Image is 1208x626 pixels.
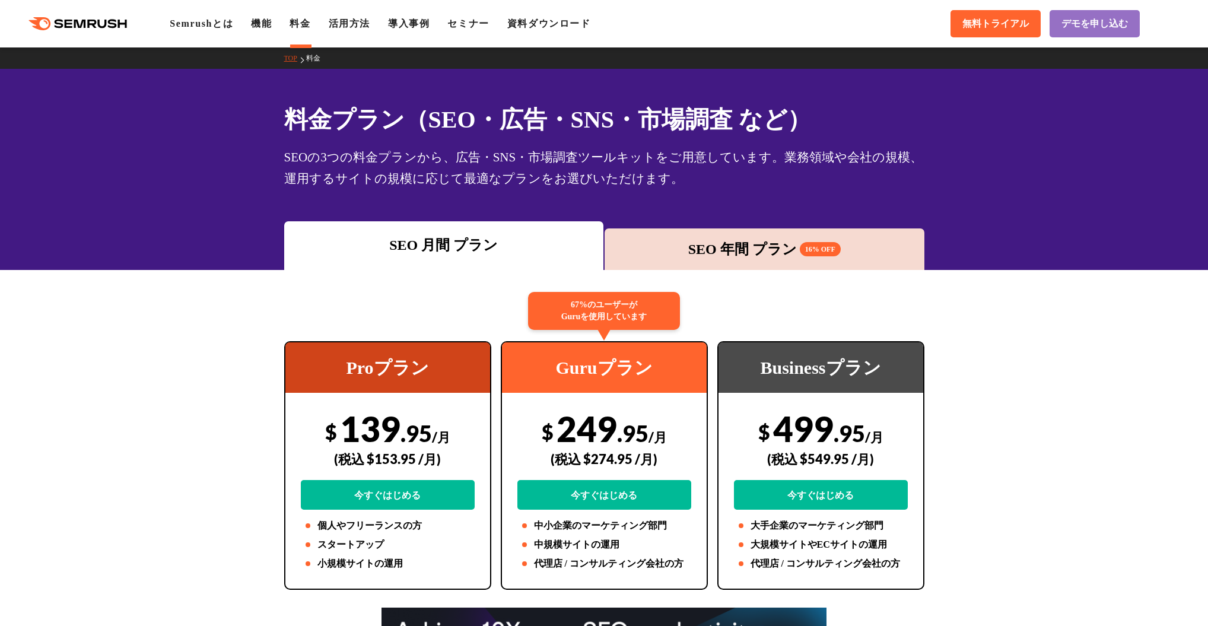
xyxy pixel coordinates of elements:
[1050,10,1140,37] a: デモを申し込む
[284,102,924,137] h1: 料金プラン（SEO・広告・SNS・市場調査 など）
[400,420,432,447] span: .95
[432,429,450,445] span: /月
[542,420,554,444] span: $
[517,480,691,510] a: 今すぐはじめる
[329,18,370,28] a: 活用方法
[1061,18,1128,30] span: デモを申し込む
[648,429,667,445] span: /月
[301,538,475,552] li: スタートアップ
[301,408,475,510] div: 139
[301,480,475,510] a: 今すぐはじめる
[800,242,841,256] span: 16% OFF
[284,147,924,189] div: SEOの3つの料金プランから、広告・SNS・市場調査ツールキットをご用意しています。業務領域や会社の規模、運用するサイトの規模に応じて最適なプランをお選びいただけます。
[170,18,233,28] a: Semrushとは
[758,420,770,444] span: $
[388,18,430,28] a: 導入事例
[734,519,908,533] li: 大手企業のマーケティング部門
[502,342,707,393] div: Guruプラン
[734,438,908,480] div: (税込 $549.95 /月)
[617,420,648,447] span: .95
[528,292,680,330] div: 67%のユーザーが Guruを使用しています
[719,342,923,393] div: Businessプラン
[251,18,272,28] a: 機能
[517,438,691,480] div: (税込 $274.95 /月)
[507,18,591,28] a: 資料ダウンロード
[285,342,490,393] div: Proプラン
[301,519,475,533] li: 個人やフリーランスの方
[325,420,337,444] span: $
[290,234,598,256] div: SEO 月間 プラン
[517,519,691,533] li: 中小企業のマーケティング部門
[284,54,306,62] a: TOP
[734,557,908,571] li: 代理店 / コンサルティング会社の方
[834,420,865,447] span: .95
[301,557,475,571] li: 小規模サイトの運用
[517,408,691,510] div: 249
[290,18,310,28] a: 料金
[447,18,489,28] a: セミナー
[962,18,1029,30] span: 無料トライアル
[517,538,691,552] li: 中規模サイトの運用
[611,239,918,260] div: SEO 年間 プラン
[734,480,908,510] a: 今すぐはじめる
[734,408,908,510] div: 499
[301,438,475,480] div: (税込 $153.95 /月)
[306,54,329,62] a: 料金
[517,557,691,571] li: 代理店 / コンサルティング会社の方
[950,10,1041,37] a: 無料トライアル
[734,538,908,552] li: 大規模サイトやECサイトの運用
[865,429,883,445] span: /月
